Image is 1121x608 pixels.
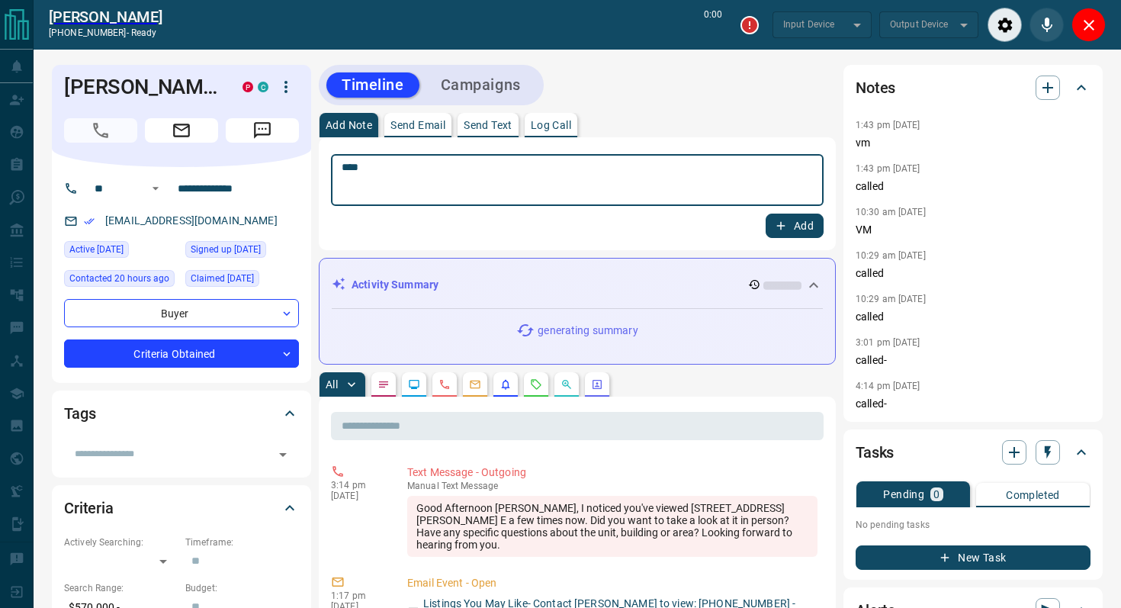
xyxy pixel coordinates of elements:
[64,299,299,327] div: Buyer
[530,378,542,391] svg: Requests
[856,135,1090,151] p: vm
[64,75,220,99] h1: [PERSON_NAME]
[531,120,571,130] p: Log Call
[146,179,165,198] button: Open
[499,378,512,391] svg: Listing Alerts
[408,378,420,391] svg: Lead Browsing Activity
[438,378,451,391] svg: Calls
[538,323,638,339] p: generating summary
[883,489,924,500] p: Pending
[64,339,299,368] div: Criteria Obtained
[258,82,268,92] div: condos.ca
[331,590,384,601] p: 1:17 pm
[185,536,299,549] p: Timeframe:
[856,120,920,130] p: 1:43 pm [DATE]
[856,294,926,304] p: 10:29 am [DATE]
[390,120,445,130] p: Send Email
[856,265,1090,281] p: called
[191,271,254,286] span: Claimed [DATE]
[377,378,390,391] svg: Notes
[331,480,384,491] p: 3:14 pm
[407,575,817,591] p: Email Event - Open
[272,444,294,465] button: Open
[64,241,178,262] div: Sun Oct 12 2025
[105,214,278,227] a: [EMAIL_ADDRESS][DOMAIN_NAME]
[560,378,573,391] svg: Opportunities
[69,242,124,257] span: Active [DATE]
[407,481,817,491] p: Text Message
[332,271,823,299] div: Activity Summary
[185,241,299,262] div: Sat Apr 30 2022
[704,8,722,42] p: 0:00
[64,490,299,526] div: Criteria
[856,69,1090,106] div: Notes
[407,465,817,481] p: Text Message - Outgoing
[226,118,299,143] span: Message
[243,82,253,92] div: property.ca
[64,401,95,426] h2: Tags
[856,222,1090,238] p: VM
[856,381,920,391] p: 4:14 pm [DATE]
[407,496,817,557] div: Good Afternoon [PERSON_NAME], I noticed you've viewed [STREET_ADDRESS][PERSON_NAME] E a few times...
[326,72,419,98] button: Timeline
[988,8,1022,42] div: Audio Settings
[131,27,157,38] span: ready
[191,242,261,257] span: Signed up [DATE]
[856,76,895,100] h2: Notes
[64,536,178,549] p: Actively Searching:
[856,163,920,174] p: 1:43 pm [DATE]
[84,216,95,227] svg: Email Verified
[185,581,299,595] p: Budget:
[856,545,1090,570] button: New Task
[856,513,1090,536] p: No pending tasks
[326,379,338,390] p: All
[352,277,438,293] p: Activity Summary
[49,8,162,26] a: [PERSON_NAME]
[856,434,1090,471] div: Tasks
[856,396,1090,412] p: called-
[326,120,372,130] p: Add Note
[145,118,218,143] span: Email
[64,581,178,595] p: Search Range:
[185,270,299,291] div: Sat Apr 30 2022
[856,337,920,348] p: 3:01 pm [DATE]
[49,26,162,40] p: [PHONE_NUMBER] -
[331,491,384,501] p: [DATE]
[856,309,1090,325] p: called
[856,352,1090,368] p: called-
[1006,490,1060,500] p: Completed
[469,378,481,391] svg: Emails
[856,440,894,465] h2: Tasks
[591,378,603,391] svg: Agent Actions
[933,489,940,500] p: 0
[1071,8,1106,42] div: Close
[64,118,137,143] span: Call
[69,271,169,286] span: Contacted 20 hours ago
[407,481,439,491] span: manual
[426,72,536,98] button: Campaigns
[464,120,512,130] p: Send Text
[856,207,926,217] p: 10:30 am [DATE]
[766,214,824,238] button: Add
[856,179,1090,195] p: called
[64,496,114,520] h2: Criteria
[64,395,299,432] div: Tags
[856,250,926,261] p: 10:29 am [DATE]
[1029,8,1064,42] div: Mute
[64,270,178,291] div: Tue Oct 14 2025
